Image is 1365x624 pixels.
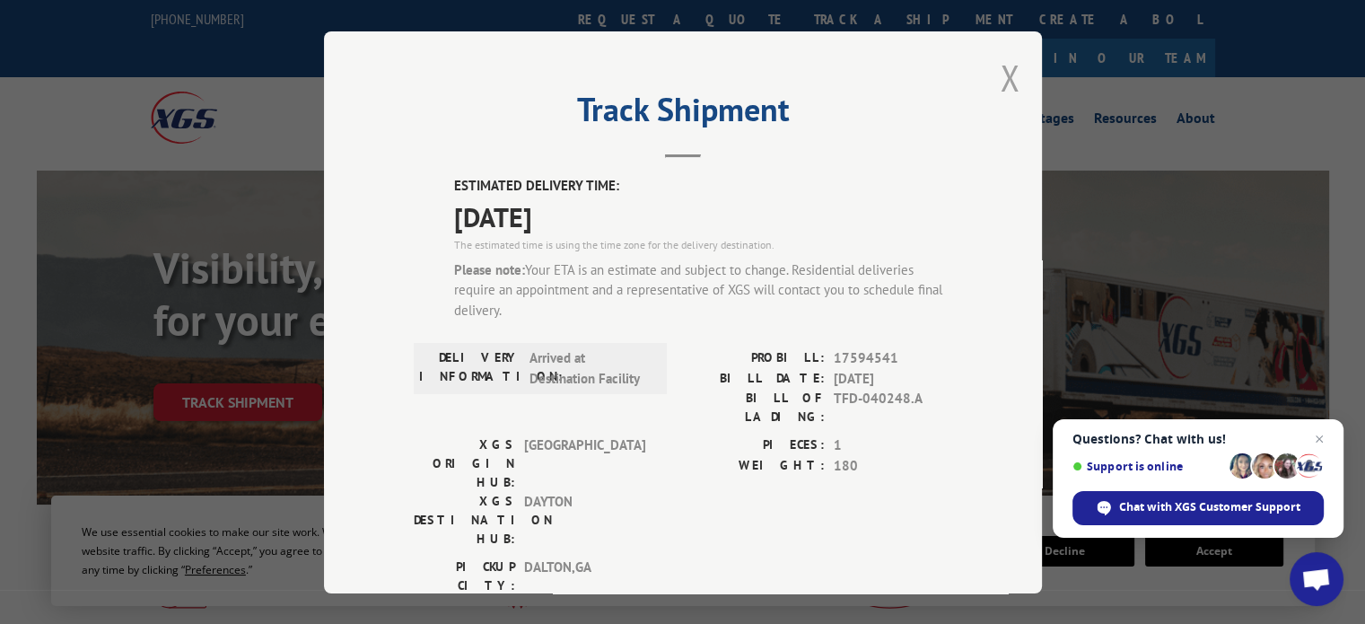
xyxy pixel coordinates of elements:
label: DELIVERY INFORMATION: [419,348,521,389]
span: [GEOGRAPHIC_DATA] [524,435,645,492]
span: 180 [834,455,952,476]
span: DALTON , GA [524,558,645,595]
label: XGS ORIGIN HUB: [414,435,515,492]
span: [DATE] [834,368,952,389]
label: PIECES: [683,435,825,456]
span: 1 [834,435,952,456]
span: Support is online [1072,460,1223,473]
div: Open chat [1290,552,1343,606]
label: PROBILL: [683,348,825,369]
label: BILL OF LADING: [683,389,825,426]
strong: Please note: [454,260,525,277]
label: PICKUP CITY: [414,558,515,595]
span: DAYTON [524,492,645,549]
div: Your ETA is an estimate and subject to change. Residential deliveries require an appointment and ... [454,259,952,321]
span: TFD-040248.A [834,389,952,426]
label: ESTIMATED DELIVERY TIME: [454,176,952,197]
label: BILL DATE: [683,368,825,389]
span: Arrived at Destination Facility [529,348,651,389]
label: WEIGHT: [683,455,825,476]
label: XGS DESTINATION HUB: [414,492,515,549]
span: 17594541 [834,348,952,369]
span: Questions? Chat with us! [1072,432,1324,446]
div: The estimated time is using the time zone for the delivery destination. [454,236,952,252]
span: [DATE] [454,196,952,236]
span: Chat with XGS Customer Support [1119,499,1300,515]
div: Chat with XGS Customer Support [1072,491,1324,525]
button: Close modal [1000,54,1019,101]
h2: Track Shipment [414,97,952,131]
span: Close chat [1308,428,1330,450]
